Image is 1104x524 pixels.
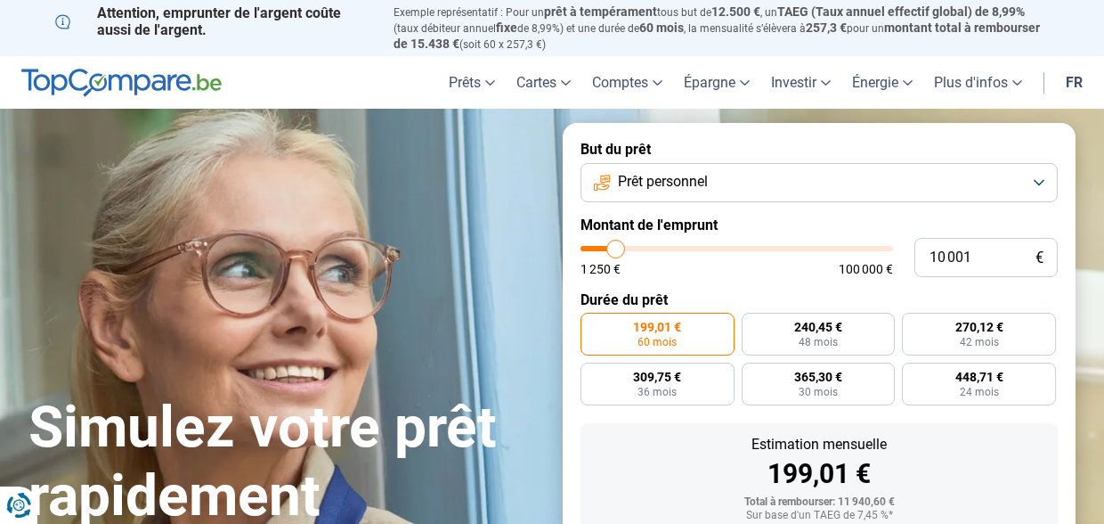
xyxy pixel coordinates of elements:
div: Estimation mensuelle [595,438,1043,452]
span: 257,3 € [806,20,847,35]
span: 448,71 € [955,371,1003,383]
a: Épargne [673,56,760,109]
span: 100 000 € [839,263,893,275]
a: Plus d'infos [923,56,1033,109]
span: prêt à tempérament [544,4,657,19]
span: montant total à rembourser de 15.438 € [394,20,1040,51]
span: 60 mois [637,337,677,348]
div: Sur base d'un TAEG de 7,45 %* [595,510,1043,522]
a: Prêts [438,56,506,109]
label: Durée du prêt [580,291,1058,308]
span: 270,12 € [955,321,1003,333]
span: 48 mois [799,337,838,348]
span: 309,75 € [633,371,681,383]
span: € [1035,250,1043,266]
div: 199,01 € [595,461,1043,487]
p: Exemple représentatif : Pour un tous but de , un (taux débiteur annuel de 8,99%) et une durée de ... [394,4,1049,52]
span: 199,01 € [633,321,681,333]
a: Cartes [506,56,581,109]
span: 24 mois [960,387,999,397]
a: Investir [760,56,841,109]
a: Comptes [581,56,673,109]
span: 1 250 € [580,263,621,275]
span: TAEG (Taux annuel effectif global) de 8,99% [777,4,1025,19]
span: 365,30 € [794,371,842,383]
span: Prêt personnel [618,172,708,192]
span: 42 mois [960,337,999,348]
span: 240,45 € [794,321,842,333]
a: Énergie [841,56,923,109]
span: fixe [496,20,517,35]
span: 12.500 € [711,4,760,19]
label: Montant de l'emprunt [580,217,1058,233]
p: Attention, emprunter de l'argent coûte aussi de l'argent. [55,4,372,38]
button: Prêt personnel [580,163,1058,202]
div: Total à rembourser: 11 940,60 € [595,496,1043,509]
img: TopCompare [21,69,222,97]
a: fr [1055,56,1093,109]
span: 36 mois [637,387,677,397]
label: But du prêt [580,141,1058,158]
span: 30 mois [799,387,838,397]
span: 60 mois [639,20,684,35]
